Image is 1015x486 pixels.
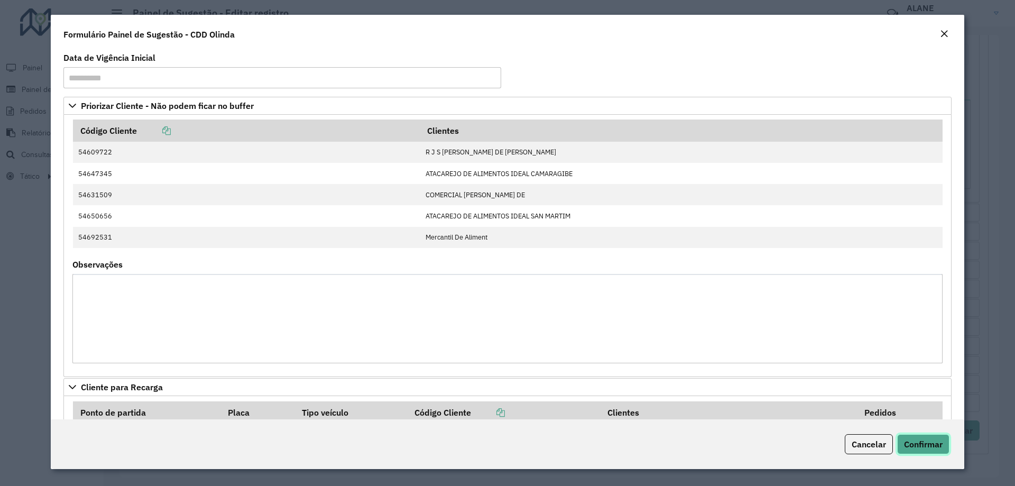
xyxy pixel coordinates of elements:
th: Clientes [600,401,857,424]
td: 54650656 [73,205,420,226]
th: Código Cliente [407,401,600,424]
th: Código Cliente [73,120,420,142]
td: ATACAREJO DE ALIMENTOS IDEAL CAMARAGIBE [420,163,943,184]
th: Ponto de partida [73,401,221,424]
th: Clientes [420,120,943,142]
td: COMERCIAL [PERSON_NAME] DE [420,184,943,205]
td: R J S [PERSON_NAME] DE [PERSON_NAME] [420,142,943,163]
td: Mercantil De Aliment [420,227,943,248]
em: Fechar [940,30,948,38]
button: Cancelar [845,434,893,454]
span: Cancelar [852,439,886,450]
button: Close [937,27,952,41]
a: Cliente para Recarga [63,378,952,396]
td: 54692531 [73,227,420,248]
a: Copiar [137,125,171,136]
th: Pedidos [857,401,942,424]
a: Copiar [471,407,505,418]
th: Tipo veículo [294,401,407,424]
td: 54609722 [73,142,420,163]
th: Placa [220,401,294,424]
td: 54631509 [73,184,420,205]
label: Data de Vigência Inicial [63,51,155,64]
span: Cliente para Recarga [81,383,163,391]
span: Confirmar [904,439,943,450]
label: Observações [72,258,123,271]
span: Priorizar Cliente - Não podem ficar no buffer [81,102,254,110]
td: ATACAREJO DE ALIMENTOS IDEAL SAN MARTIM [420,205,943,226]
div: Priorizar Cliente - Não podem ficar no buffer [63,115,952,377]
h4: Formulário Painel de Sugestão - CDD Olinda [63,28,235,41]
a: Priorizar Cliente - Não podem ficar no buffer [63,97,952,115]
td: 54647345 [73,163,420,184]
button: Confirmar [897,434,949,454]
